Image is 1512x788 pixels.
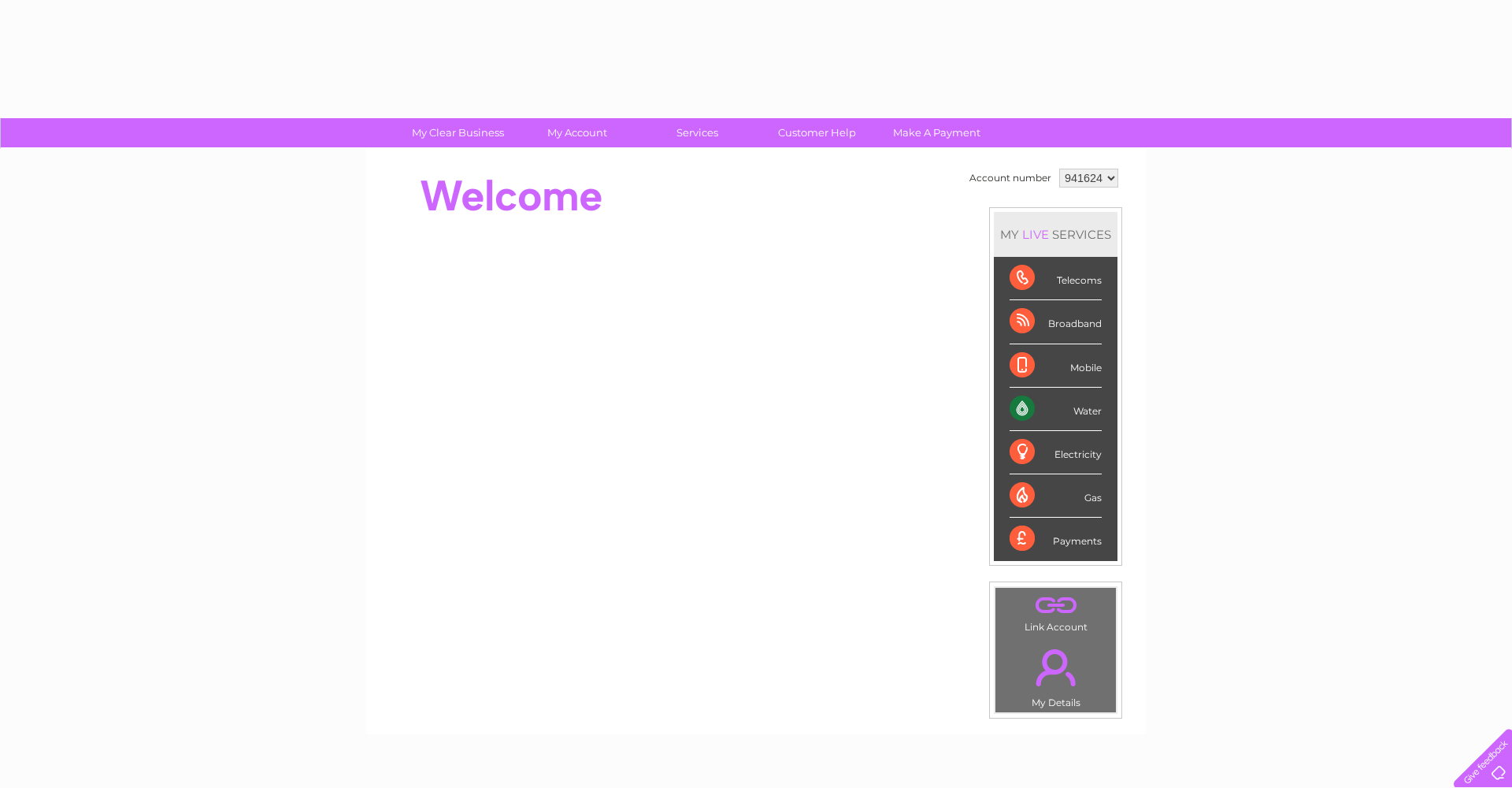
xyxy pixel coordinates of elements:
a: . [999,640,1112,695]
a: My Clear Business [393,118,523,147]
div: Payments [1010,518,1102,560]
div: Gas [1010,474,1102,518]
a: My Account [513,118,643,147]
a: Services [632,118,762,147]
td: Link Account [995,587,1117,637]
div: Broadband [1010,300,1102,344]
td: My Details [995,636,1117,713]
div: Electricity [1010,431,1102,474]
div: MY SERVICES [994,212,1117,257]
a: . [999,592,1112,619]
div: Mobile [1010,344,1102,388]
a: Make A Payment [872,118,1002,147]
div: Water [1010,388,1102,431]
div: Telecoms [1010,257,1102,300]
a: Customer Help [752,118,882,147]
div: LIVE [1019,227,1052,242]
td: Account number [965,165,1055,191]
